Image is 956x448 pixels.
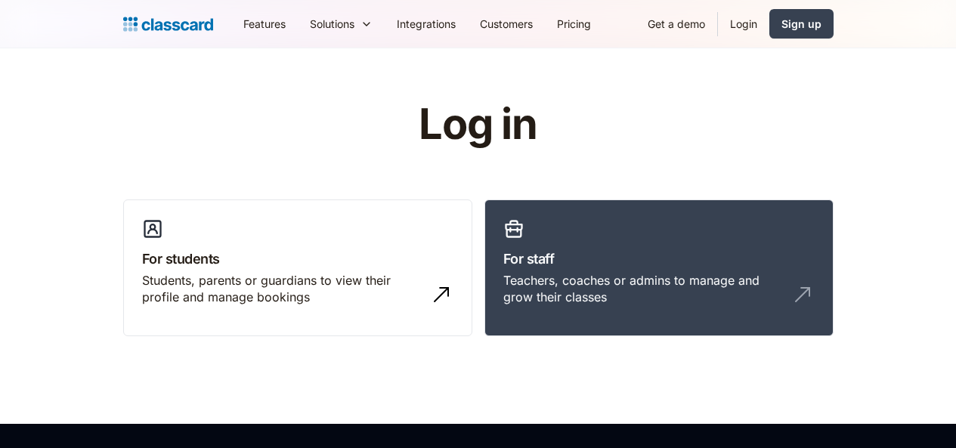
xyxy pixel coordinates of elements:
[298,7,385,41] div: Solutions
[769,9,834,39] a: Sign up
[142,272,423,306] div: Students, parents or guardians to view their profile and manage bookings
[123,14,213,35] a: home
[718,7,769,41] a: Login
[781,16,821,32] div: Sign up
[310,16,354,32] div: Solutions
[636,7,717,41] a: Get a demo
[503,249,815,269] h3: For staff
[468,7,545,41] a: Customers
[231,7,298,41] a: Features
[123,199,472,337] a: For studentsStudents, parents or guardians to view their profile and manage bookings
[484,199,834,337] a: For staffTeachers, coaches or admins to manage and grow their classes
[385,7,468,41] a: Integrations
[238,101,718,148] h1: Log in
[503,272,784,306] div: Teachers, coaches or admins to manage and grow their classes
[142,249,453,269] h3: For students
[545,7,603,41] a: Pricing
